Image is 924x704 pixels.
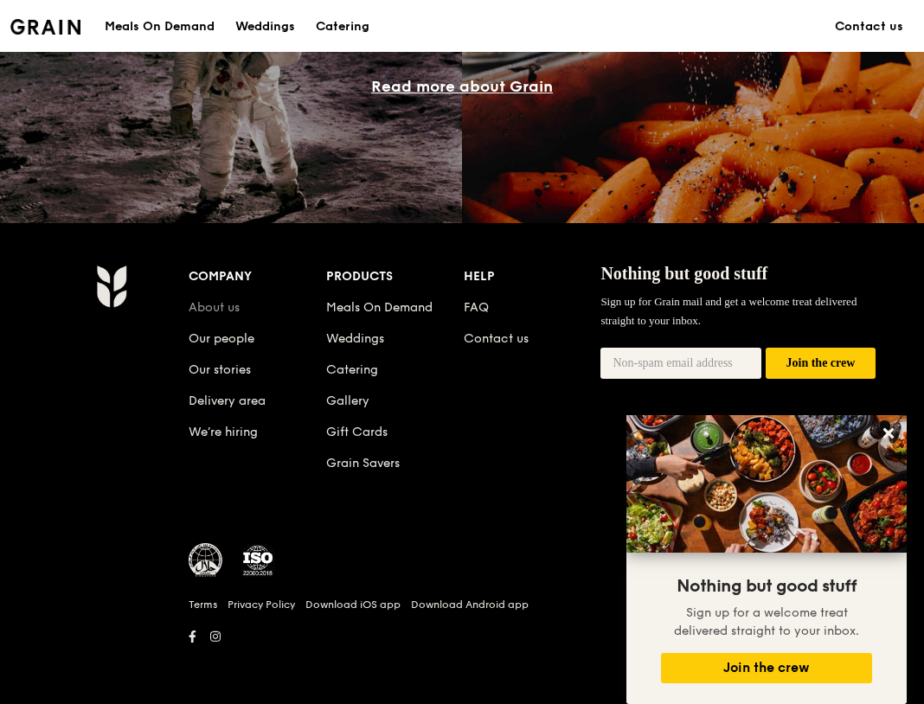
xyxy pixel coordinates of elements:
a: Catering [305,1,380,53]
a: Weddings [225,1,305,53]
a: Delivery area [189,394,266,408]
a: Privacy Policy [228,598,295,611]
h6: Revision [42,649,882,662]
a: About us [189,300,240,315]
span: Sign up for a welcome treat delivered straight to your inbox. [674,605,859,638]
a: FAQ [464,300,489,315]
a: Contact us [464,331,529,346]
img: ISO Certified [241,543,275,578]
img: DSC07876-Edit02-Large.jpeg [626,415,907,553]
a: Meals On Demand [326,300,433,315]
div: Company [189,265,326,289]
button: Join the crew [766,348,876,380]
img: Grain [10,19,80,35]
a: Download Android app [411,598,529,611]
div: Help [464,265,601,289]
a: Our people [189,331,254,346]
div: Catering [316,1,369,53]
a: Gallery [326,394,369,408]
img: Grain [96,265,126,308]
a: Weddings [326,331,384,346]
a: Grain Savers [326,456,400,470]
a: Download iOS app [305,598,401,611]
a: Terms [189,598,217,611]
a: Our stories [189,362,251,377]
input: Non-spam email address [600,348,761,379]
a: Gift Cards [326,425,388,439]
span: Nothing but good stuff [600,264,767,283]
div: Weddings [235,1,295,53]
span: Nothing but good stuff [677,576,857,597]
a: Catering [326,362,378,377]
button: Join the crew [661,653,872,683]
a: Contact us [825,1,914,53]
div: Meals On Demand [105,1,215,53]
div: Products [326,265,464,289]
img: MUIS Halal Certified [189,543,223,578]
a: We’re hiring [189,425,258,439]
a: Read more about Grain [371,77,553,96]
button: Close [875,419,902,447]
span: Sign up for Grain mail and get a welcome treat delivered straight to your inbox. [600,295,857,327]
